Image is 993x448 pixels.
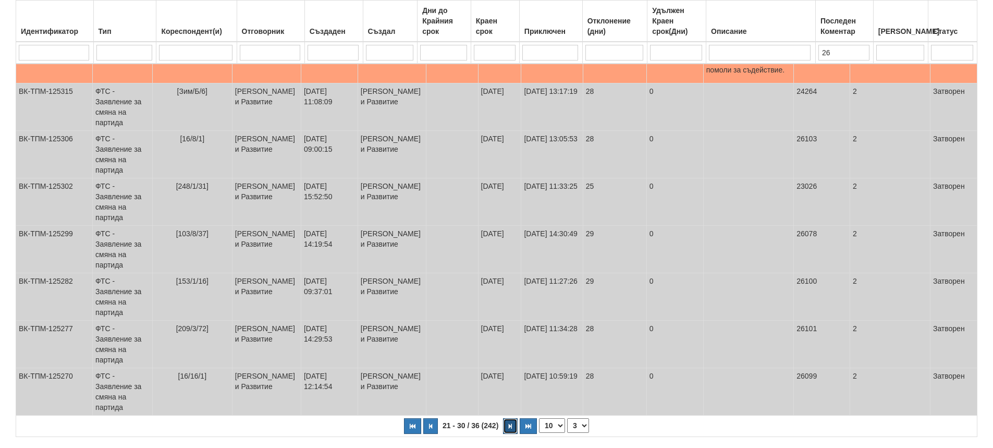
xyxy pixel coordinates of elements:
[646,273,703,321] td: 0
[93,368,153,416] td: ФТС - Заявление за смяна на партида
[301,83,358,131] td: [DATE] 11:08:09
[646,131,703,178] td: 0
[796,87,817,95] span: 24264
[583,226,646,273] td: 29
[93,178,153,226] td: ФТС - Заявление за смяна на партида
[930,368,977,416] td: Затворен
[816,1,874,42] th: Последен Коментар: No sort applied, activate to apply an ascending sort
[176,324,209,333] span: [209/3/72]
[796,372,817,380] span: 26099
[93,83,153,131] td: ФТС - Заявление за смяна на партида
[96,24,154,39] div: Тип
[16,368,93,416] td: ВК-ТПМ-125270
[159,24,234,39] div: Кореспондент(и)
[16,321,93,368] td: ВК-ТПМ-125277
[358,273,426,321] td: [PERSON_NAME] и Развитие
[358,178,426,226] td: [PERSON_NAME] и Развитие
[850,321,930,368] td: 2
[930,178,977,226] td: Затворен
[16,1,94,42] th: Идентификатор: No sort applied, activate to apply an ascending sort
[474,14,517,39] div: Краен срок
[404,418,421,434] button: Първа страница
[519,1,582,42] th: Приключен: No sort applied, activate to apply an ascending sort
[796,229,817,238] span: 26078
[16,273,93,321] td: ВК-ТПМ-125282
[358,131,426,178] td: [PERSON_NAME] и Развитие
[582,1,647,42] th: Отклонение (дни): No sort applied, activate to apply an ascending sort
[583,178,646,226] td: 25
[646,321,703,368] td: 0
[301,273,358,321] td: [DATE] 09:37:01
[301,368,358,416] td: [DATE] 12:14:54
[796,135,817,143] span: 26103
[232,273,301,321] td: [PERSON_NAME] и Развитие
[583,83,646,131] td: 28
[304,1,363,42] th: Създаден: No sort applied, activate to apply an ascending sort
[176,277,209,285] span: [153/1/16]
[19,24,91,39] div: Идентификатор
[156,1,237,42] th: Кореспондент(и): No sort applied, activate to apply an ascending sort
[178,372,207,380] span: [16/16/1]
[176,182,209,190] span: [248/1/31]
[16,83,93,131] td: ВК-ТПМ-125315
[583,131,646,178] td: 28
[930,273,977,321] td: Затворен
[850,273,930,321] td: 2
[358,226,426,273] td: [PERSON_NAME] и Развитие
[308,24,360,39] div: Създаден
[539,418,565,433] select: Брой редове на страница
[232,131,301,178] td: [PERSON_NAME] и Развитие
[232,368,301,416] td: [PERSON_NAME] и Развитие
[796,277,817,285] span: 26100
[521,178,583,226] td: [DATE] 11:33:25
[232,321,301,368] td: [PERSON_NAME] и Развитие
[16,226,93,273] td: ВК-ТПМ-125299
[521,131,583,178] td: [DATE] 13:05:53
[176,229,209,238] span: [103/8/37]
[706,1,816,42] th: Описание: No sort applied, activate to apply an ascending sort
[646,226,703,273] td: 0
[522,24,580,39] div: Приключен
[647,1,706,42] th: Удължен Краен срок(Дни): No sort applied, activate to apply an ascending sort
[931,24,974,39] div: Статус
[650,3,703,39] div: Удължен Краен срок(Дни)
[478,273,521,321] td: [DATE]
[93,273,153,321] td: ФТС - Заявление за смяна на партида
[237,1,304,42] th: Отговорник: No sort applied, activate to apply an ascending sort
[366,24,415,39] div: Създал
[928,1,977,42] th: Статус: No sort applied, activate to apply an ascending sort
[363,1,418,42] th: Създал: No sort applied, activate to apply an ascending sort
[423,418,438,434] button: Предишна страница
[646,178,703,226] td: 0
[930,83,977,131] td: Затворен
[503,418,518,434] button: Следваща страница
[177,87,207,95] span: [Зим/Б/6]
[930,131,977,178] td: Затворен
[521,226,583,273] td: [DATE] 14:30:49
[418,1,471,42] th: Дни до Крайния срок: No sort applied, activate to apply an ascending sort
[796,324,817,333] span: 26101
[521,83,583,131] td: [DATE] 13:17:19
[709,24,813,39] div: Описание
[358,83,426,131] td: [PERSON_NAME] и Развитие
[850,131,930,178] td: 2
[478,131,521,178] td: [DATE]
[478,368,521,416] td: [DATE]
[646,83,703,131] td: 0
[818,14,871,39] div: Последен Коментар
[16,131,93,178] td: ВК-ТПМ-125306
[93,226,153,273] td: ФТС - Заявление за смяна на партида
[478,321,521,368] td: [DATE]
[567,418,589,433] select: Страница номер
[850,368,930,416] td: 2
[930,321,977,368] td: Затворен
[873,1,928,42] th: Брой Файлове: No sort applied, activate to apply an ascending sort
[930,226,977,273] td: Затворен
[850,178,930,226] td: 2
[93,1,156,42] th: Тип: No sort applied, activate to apply an ascending sort
[521,368,583,416] td: [DATE] 10:59:19
[301,226,358,273] td: [DATE] 14:19:54
[301,321,358,368] td: [DATE] 14:29:53
[301,178,358,226] td: [DATE] 15:52:50
[583,273,646,321] td: 29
